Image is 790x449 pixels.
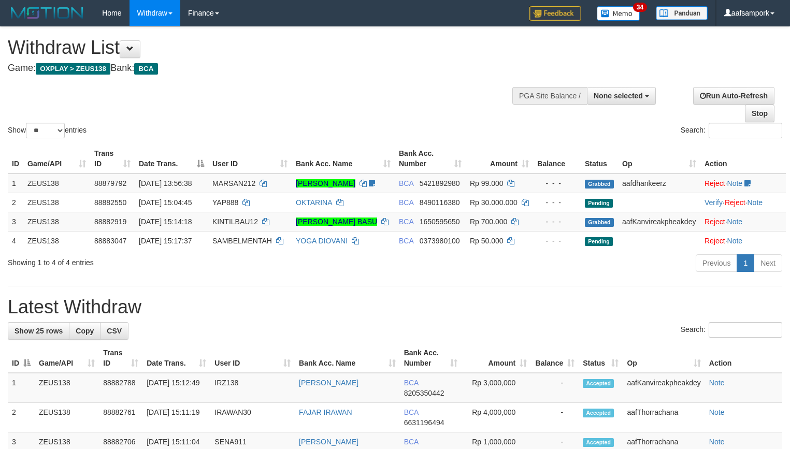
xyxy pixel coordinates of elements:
[583,438,614,447] span: Accepted
[210,343,295,373] th: User ID: activate to sort column ascending
[725,198,745,207] a: Reject
[727,179,743,187] a: Note
[709,379,725,387] a: Note
[139,198,192,207] span: [DATE] 15:04:45
[8,5,87,21] img: MOTION_logo.png
[299,379,358,387] a: [PERSON_NAME]
[8,212,23,231] td: 3
[212,218,258,226] span: KINTILBAU12
[23,231,90,250] td: ZEUS138
[583,379,614,388] span: Accepted
[709,123,782,138] input: Search:
[420,237,460,245] span: Copy 0373980100 to clipboard
[537,178,577,189] div: - - -
[618,173,700,193] td: aafdhankeerz
[754,254,782,272] a: Next
[299,438,358,446] a: [PERSON_NAME]
[23,212,90,231] td: ZEUS138
[8,144,23,173] th: ID
[299,408,352,416] a: FAJAR IRAWAN
[99,403,142,432] td: 88882761
[585,237,613,246] span: Pending
[594,92,643,100] span: None selected
[681,123,782,138] label: Search:
[90,144,135,173] th: Trans ID: activate to sort column ascending
[212,179,255,187] span: MARSAN212
[537,236,577,246] div: - - -
[8,373,35,403] td: 1
[705,218,725,226] a: Reject
[709,438,725,446] a: Note
[462,373,531,403] td: Rp 3,000,000
[8,403,35,432] td: 2
[100,322,128,340] a: CSV
[8,322,69,340] a: Show 25 rows
[26,123,65,138] select: Showentries
[99,343,142,373] th: Trans ID: activate to sort column ascending
[531,403,579,432] td: -
[585,218,614,227] span: Grabbed
[296,218,377,226] a: [PERSON_NAME] BASU
[69,322,100,340] a: Copy
[727,237,743,245] a: Note
[399,198,413,207] span: BCA
[94,179,126,187] span: 88879792
[99,373,142,403] td: 88882788
[8,173,23,193] td: 1
[737,254,754,272] a: 1
[705,237,725,245] a: Reject
[470,237,504,245] span: Rp 50.000
[395,144,466,173] th: Bank Acc. Number: activate to sort column ascending
[420,179,460,187] span: Copy 5421892980 to clipboard
[747,198,763,207] a: Note
[23,173,90,193] td: ZEUS138
[295,343,400,373] th: Bank Acc. Name: activate to sort column ascending
[466,144,533,173] th: Amount: activate to sort column ascending
[107,327,122,335] span: CSV
[8,253,321,268] div: Showing 1 to 4 of 4 entries
[94,218,126,226] span: 88882919
[462,343,531,373] th: Amount: activate to sort column ascending
[8,193,23,212] td: 2
[23,144,90,173] th: Game/API: activate to sort column ascending
[727,218,743,226] a: Note
[579,343,623,373] th: Status: activate to sort column ascending
[693,87,774,105] a: Run Auto-Refresh
[142,343,210,373] th: Date Trans.: activate to sort column ascending
[212,198,238,207] span: YAP888
[94,237,126,245] span: 88883047
[700,212,786,231] td: ·
[705,198,723,207] a: Verify
[587,87,656,105] button: None selected
[139,179,192,187] span: [DATE] 13:56:38
[618,144,700,173] th: Op: activate to sort column ascending
[212,237,272,245] span: SAMBELMENTAH
[583,409,614,417] span: Accepted
[404,418,444,427] span: Copy 6631196494 to clipboard
[210,403,295,432] td: IRAWAN30
[709,408,725,416] a: Note
[8,63,516,74] h4: Game: Bank:
[537,197,577,208] div: - - -
[35,343,99,373] th: Game/API: activate to sort column ascending
[76,327,94,335] span: Copy
[404,408,419,416] span: BCA
[420,198,460,207] span: Copy 8490116380 to clipboard
[139,237,192,245] span: [DATE] 15:17:37
[296,237,348,245] a: YOGA DIOVANI
[618,212,700,231] td: aafKanvireakpheakdey
[585,199,613,208] span: Pending
[404,379,419,387] span: BCA
[700,144,786,173] th: Action
[512,87,587,105] div: PGA Site Balance /
[94,198,126,207] span: 88882550
[585,180,614,189] span: Grabbed
[404,389,444,397] span: Copy 8205350442 to clipboard
[623,343,705,373] th: Op: activate to sort column ascending
[399,237,413,245] span: BCA
[296,198,332,207] a: OKTARINA
[292,144,395,173] th: Bank Acc. Name: activate to sort column ascending
[36,63,110,75] span: OXPLAY > ZEUS138
[529,6,581,21] img: Feedback.jpg
[35,403,99,432] td: ZEUS138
